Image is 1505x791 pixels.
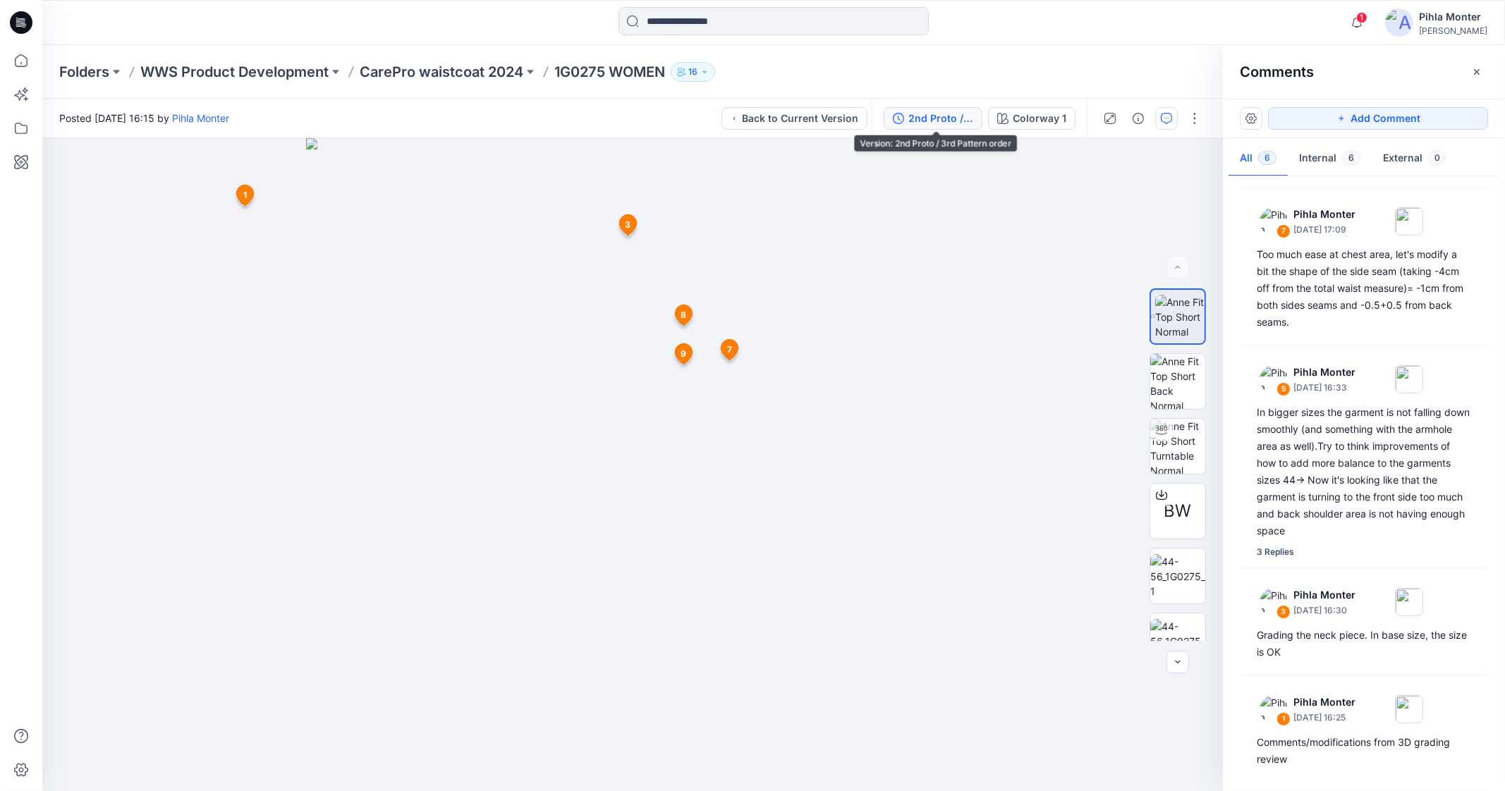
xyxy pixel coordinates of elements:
[1293,381,1355,395] p: [DATE] 16:33
[884,107,982,130] button: 2nd Proto / 3rd Pattern order
[1257,404,1471,539] div: In bigger sizes the garment is not falling down smoothly (and something with the armhole area as ...
[1013,111,1066,126] div: Colorway 1
[554,62,665,82] p: 1G0275 WOMEN
[306,138,959,791] img: eyJhbGciOiJIUzI1NiIsImtpZCI6IjAiLCJzbHQiOiJzZXMiLCJ0eXAiOiJKV1QifQ.eyJkYXRhIjp7InR5cGUiOiJzdG9yYW...
[1229,141,1288,177] button: All
[1150,354,1205,409] img: Anne Fit Top Short Back Normal
[1276,605,1291,619] div: 3
[1150,619,1205,663] img: 44-56_1G0275_1
[1288,141,1372,177] button: Internal
[1150,554,1205,599] img: 44-56_1G0275_1
[360,62,523,82] a: CarePro waistcoat 2024
[988,107,1076,130] button: Colorway 1
[1356,12,1367,23] span: 1
[1155,295,1205,339] img: Anne Fit Top Short Normal
[1257,545,1294,559] div: 3 Replies
[1150,419,1205,474] img: Anne Fit Top Short Turntable Normal
[1293,603,1355,618] p: [DATE] 16:30
[1385,8,1413,37] img: avatar
[1342,151,1360,165] span: 6
[59,111,229,125] span: Posted [DATE] 16:15 by
[172,112,229,124] a: Pihla Monter
[1240,63,1314,80] h2: Comments
[1293,206,1355,223] p: Pihla Monter
[59,62,109,82] a: Folders
[1293,694,1355,711] p: Pihla Monter
[1164,498,1192,524] span: BW
[1293,587,1355,603] p: Pihla Monter
[1257,627,1471,661] div: Grading the neck piece. In base size, the size is OK
[1258,151,1276,165] span: 6
[1372,141,1458,177] button: External
[721,107,867,130] button: Back to Current Version
[1268,107,1488,130] button: Add Comment
[1260,207,1288,235] img: Pihla Monter
[1419,25,1487,36] div: [PERSON_NAME]
[1257,246,1471,331] div: Too much ease at chest area, let's modify a bit the shape of the side seam (taking -4cm off from ...
[908,111,973,126] div: 2nd Proto / 3rd Pattern order
[1428,151,1446,165] span: 0
[140,62,329,82] a: WWS Product Development
[1260,365,1288,393] img: Pihla Monter
[1260,588,1288,616] img: Pihla Monter
[671,62,715,82] button: 16
[688,64,697,80] p: 16
[1276,224,1291,238] div: 7
[1293,223,1355,237] p: [DATE] 17:09
[1276,382,1291,396] div: 5
[1127,107,1150,130] button: Details
[1293,364,1355,381] p: Pihla Monter
[1419,8,1487,25] div: Pihla Monter
[1260,695,1288,723] img: Pihla Monter
[1276,712,1291,726] div: 1
[1293,711,1355,725] p: [DATE] 16:25
[1257,734,1471,768] div: Comments/modifications from 3D grading review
